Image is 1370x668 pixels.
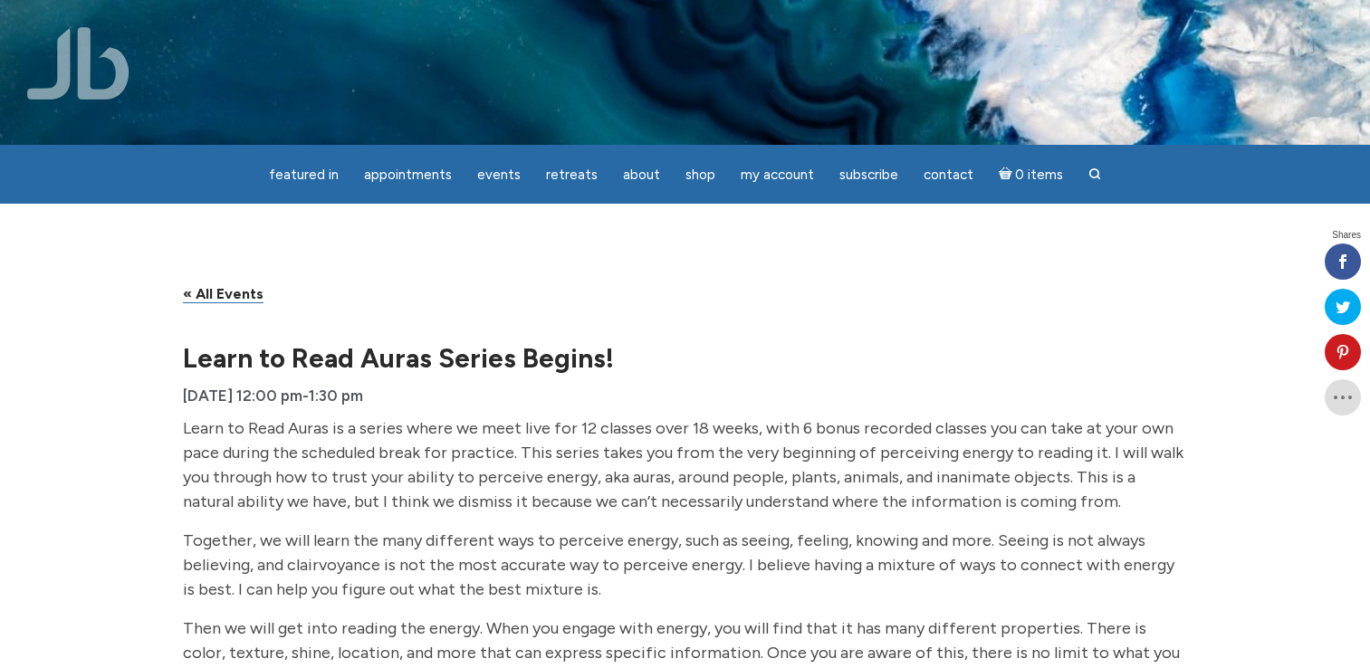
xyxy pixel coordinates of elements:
a: Events [466,157,532,193]
span: Events [477,167,521,183]
a: About [612,157,671,193]
span: Shop [685,167,715,183]
span: My Account [741,167,814,183]
div: - [183,382,363,410]
img: Jamie Butler. The Everyday Medium [27,27,129,100]
span: 0 items [1015,168,1063,182]
a: My Account [730,157,825,193]
span: Shares [1332,231,1361,240]
span: featured in [269,167,339,183]
a: Retreats [535,157,608,193]
span: Appointments [364,167,452,183]
a: featured in [258,157,350,193]
a: Cart0 items [988,156,1075,193]
span: Subscribe [839,167,898,183]
h1: Learn to Read Auras Series Begins! [183,345,1188,371]
span: Together, we will learn the many different ways to perceive energy, such as seeing, feeling, know... [183,530,1174,599]
a: Appointments [353,157,463,193]
a: « All Events [183,285,263,303]
span: Learn to Read Auras is a series where we meet live for 12 classes over 18 weeks, with 6 bonus rec... [183,418,1183,511]
span: About [623,167,660,183]
span: 1:30 pm [309,386,363,405]
span: Retreats [546,167,598,183]
a: Subscribe [829,157,909,193]
i: Cart [999,167,1016,183]
span: [DATE] 12:00 pm [183,386,302,405]
a: Contact [913,157,984,193]
a: Shop [675,157,726,193]
span: Contact [924,167,973,183]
